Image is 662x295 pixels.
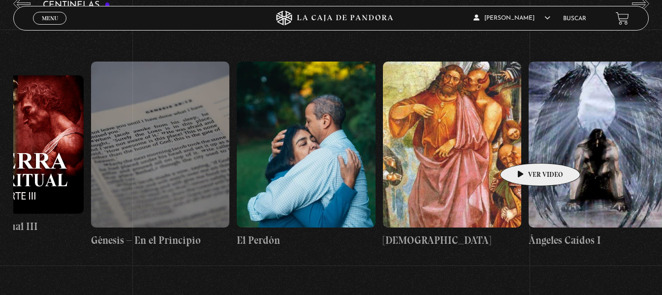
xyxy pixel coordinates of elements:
span: Cerrar [38,24,62,31]
a: Buscar [563,16,586,22]
a: View your shopping cart [616,11,629,25]
h4: Génesis – En el Principio [91,232,229,248]
span: Menu [42,15,58,21]
span: [PERSON_NAME] [473,15,550,21]
a: [DEMOGRAPHIC_DATA] [383,20,521,290]
a: Génesis – En el Principio [91,20,229,290]
h4: [DEMOGRAPHIC_DATA] [383,232,521,248]
h4: El Perdón [237,232,375,248]
h3: Centinelas [43,0,110,10]
a: El Perdón [237,20,375,290]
